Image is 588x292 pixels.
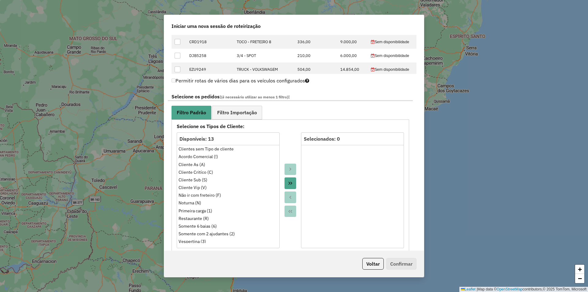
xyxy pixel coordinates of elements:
span: Iniciar uma nova sessão de roteirização [171,22,261,30]
div: Cliente As (A) [179,161,278,168]
a: Zoom out [575,274,584,283]
span: − [578,275,582,282]
div: Selecionados: 0 [304,135,401,142]
a: Zoom in [575,265,584,274]
div: Cliente Critíco (C) [179,169,278,176]
button: Move All to Target [285,177,296,189]
span: Filtro Padrão [177,110,206,115]
label: Selecione os pedidos: : [168,93,413,101]
input: Permitir rotas de vários dias para os veículos configurados [171,78,175,82]
td: TRUCK - VOLKSWAGEM [233,63,294,76]
i: 'Roteirizador.NaoPossuiAgenda' | translate [371,68,375,72]
div: Sem disponibilidade [371,53,413,59]
div: Restaurante (R) [179,215,278,222]
div: Sem disponibilidade [371,66,413,72]
td: 336,00 [294,35,337,49]
div: Cliente Sub (S) [179,177,278,183]
div: Noturna (N) [179,200,278,206]
div: Map data © contributors,© 2025 TomTom, Microsoft [459,287,588,292]
td: 6.000,00 [337,49,367,63]
div: Somente com 2 ajudantes (2) [179,231,278,237]
label: Permitir rotas de vários dias para os veículos configurados [171,75,309,86]
i: Selecione pelo menos um veículo [305,78,309,83]
a: Leaflet [461,287,476,291]
td: 3/4 - SPOT [233,49,294,63]
div: Cliente Vip (V) [179,184,278,191]
div: Sem disponibilidade [371,39,413,45]
td: 210,00 [294,49,337,63]
i: 'Roteirizador.NaoPossuiAgenda' | translate [371,54,375,58]
div: Somente 6 baias (6) [179,223,278,229]
td: 14.854,00 [337,63,367,76]
td: DJB5258 [186,49,233,63]
button: Voltar [362,258,384,270]
div: Não ir com freteiro (F) [179,192,278,199]
a: OpenStreetMap [497,287,523,291]
td: TOCO - FRETEIRO 8 [233,35,294,49]
strong: Selecione os Tipos de Cliente: [173,123,408,130]
div: Vespertina (3) [179,238,278,245]
span: + [578,265,582,273]
span: | [477,287,477,291]
td: 504,00 [294,63,337,76]
div: Clientes sem Tipo de cliente [179,146,278,152]
span: (é necessário utilizar ao menos 1 filtro) [221,95,288,99]
td: CRD1918 [186,35,233,49]
div: Acordo Comercial (!) [179,154,278,160]
div: Disponíveis: 13 [179,135,277,142]
span: Filtro Importação [217,110,257,115]
div: Primeira carga (1) [179,208,278,214]
i: 'Roteirizador.NaoPossuiAgenda' | translate [371,40,375,44]
td: 9.000,00 [337,35,367,49]
td: EZU9249 [186,63,233,76]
